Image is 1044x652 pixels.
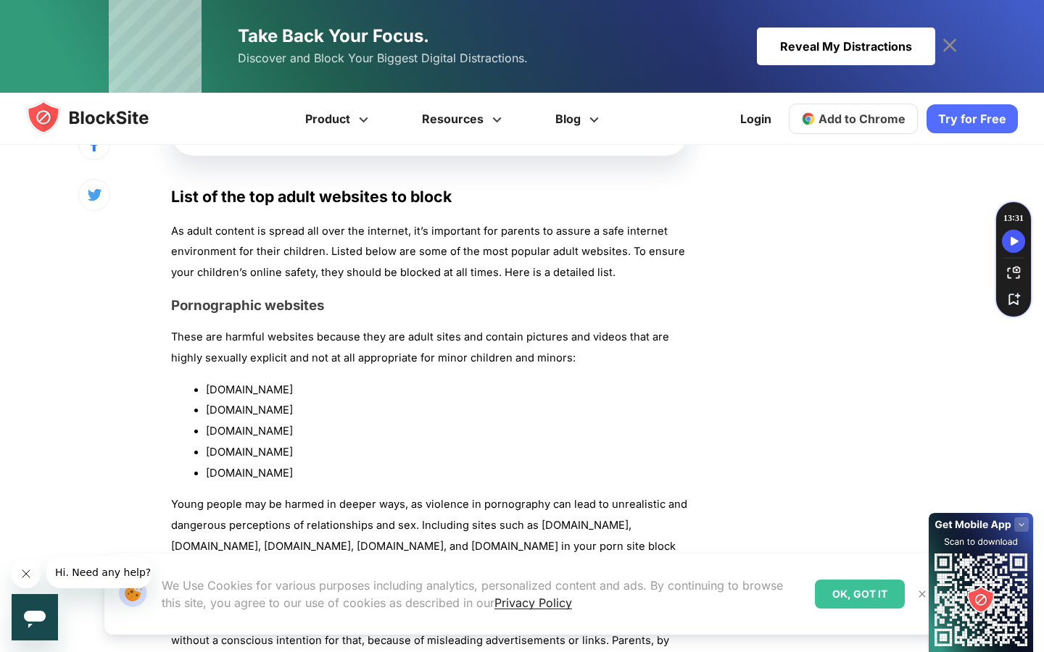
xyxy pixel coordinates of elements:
a: Try for Free [927,104,1018,133]
a: Login [732,101,780,136]
img: Close [916,588,928,600]
a: Privacy Policy [494,595,572,610]
p: As adult content is spread all over the internet, it’s important for parents to assure a safe int... [171,221,688,283]
h3: Pornographic websites [171,297,688,314]
a: Add to Chrome [789,104,918,134]
li: [DOMAIN_NAME] [206,380,688,401]
li: [DOMAIN_NAME] [206,442,688,463]
span: Discover and Block Your Biggest Digital Distractions. [238,48,528,69]
a: Blog [531,93,628,145]
button: Close [913,585,932,603]
img: blocksite-icon.5d769676.svg [26,100,177,135]
div: OK, GOT IT [815,580,905,609]
li: [DOMAIN_NAME] [206,463,688,484]
p: We Use Cookies for various purposes including analytics, personalized content and ads. By continu... [162,577,803,611]
p: Young people may be harmed in deeper ways, as violence in pornography can lead to unrealistic and... [171,494,688,598]
li: [DOMAIN_NAME] [206,400,688,421]
span: Add to Chrome [819,112,906,126]
a: Resources [397,93,531,145]
iframe: Close message [12,559,41,588]
p: These are harmful websites because they are adult sites and contain pictures and videos that are ... [171,327,688,369]
iframe: Button to launch messaging window [12,594,58,640]
img: chrome-icon.svg [801,112,816,126]
h2: List of the top adult websites to block [171,185,688,208]
a: Product [281,93,397,145]
iframe: Message from company [46,556,152,588]
span: Take Back Your Focus. [238,25,429,46]
div: Reveal My Distractions [757,28,935,65]
li: [DOMAIN_NAME] [206,421,688,442]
